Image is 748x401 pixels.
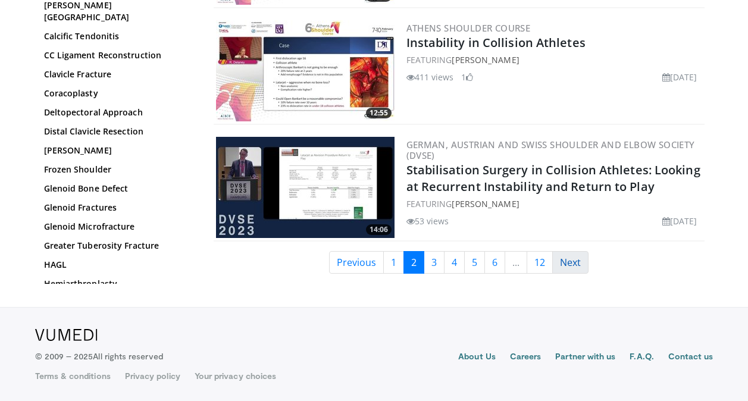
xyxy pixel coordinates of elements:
img: dbbd809d-84f4-450e-a2a7-4de9a9fe91b2.300x170_q85_crop-smart_upscale.jpg [216,20,395,121]
a: Coracoplasty [44,87,190,99]
span: All rights reserved [93,351,162,361]
a: Deltopectoral Approach [44,106,190,118]
a: 5 [464,251,485,274]
p: © 2009 – 2025 [35,350,163,362]
a: [PERSON_NAME] [44,145,190,156]
a: Clavicle Fracture [44,68,190,80]
a: Instability in Collision Athletes [406,35,586,51]
li: 53 views [406,215,449,227]
div: FEATURING [406,54,702,66]
li: [DATE] [662,71,697,83]
a: Frozen Shoulder [44,164,190,176]
a: 14:06 [216,137,395,238]
nav: Search results pages [214,251,705,274]
img: VuMedi Logo [35,329,98,341]
a: Greater Tuberosity Fracture [44,240,190,252]
a: Distal Clavicle Resection [44,126,190,137]
div: FEATURING [406,198,702,210]
a: German, Austrian and Swiss Shoulder and Elbow Society (DVSE) [406,139,695,161]
a: Next [552,251,589,274]
a: 12 [527,251,553,274]
a: Stabilisation Surgery in Collision Athletes: Looking at Recurrent Instability and Return to Play [406,162,700,195]
li: 411 views [406,71,454,83]
a: Partner with us [555,350,615,365]
a: [PERSON_NAME] [452,198,519,209]
a: Calcific Tendonitis [44,30,190,42]
a: Your privacy choices [195,370,276,382]
li: [DATE] [662,215,697,227]
a: 3 [424,251,445,274]
a: Athens Shoulder Course [406,22,531,34]
a: CC Ligament Reconstruction [44,49,190,61]
a: 12:55 [216,20,395,121]
img: 6d3435e0-04b2-49bb-abd5-a1bea2282c9c.300x170_q85_crop-smart_upscale.jpg [216,137,395,238]
span: 12:55 [366,108,392,118]
a: Terms & conditions [35,370,111,382]
a: HAGL [44,259,190,271]
a: Privacy policy [125,370,180,382]
a: Glenoid Bone Defect [44,183,190,195]
a: 2 [403,251,424,274]
li: 1 [461,71,473,83]
a: Previous [329,251,384,274]
a: [PERSON_NAME] [452,54,519,65]
a: Glenoid Microfracture [44,221,190,233]
a: About Us [458,350,496,365]
a: Contact us [668,350,713,365]
a: 4 [444,251,465,274]
a: 1 [383,251,404,274]
a: F.A.Q. [630,350,653,365]
a: Glenoid Fractures [44,202,190,214]
a: Hemiarthroplasty [44,278,190,290]
a: 6 [484,251,505,274]
span: 14:06 [366,224,392,235]
a: Careers [510,350,542,365]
